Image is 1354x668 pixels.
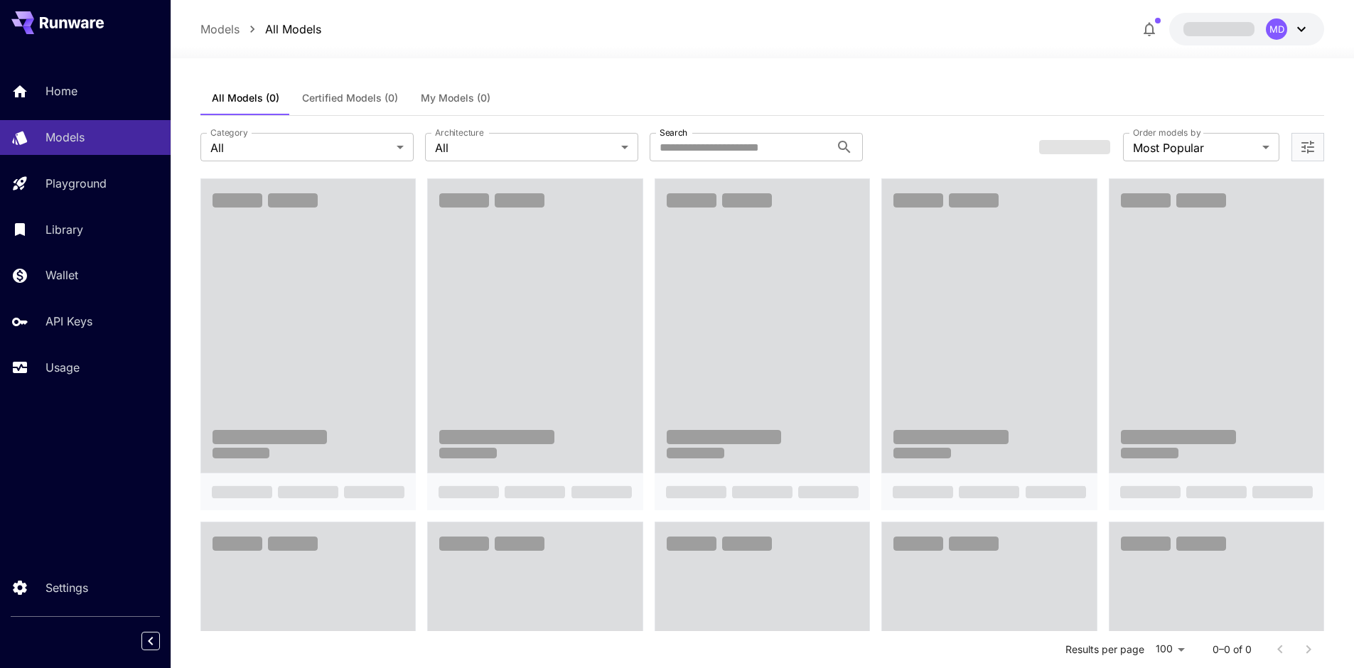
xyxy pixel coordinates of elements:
label: Search [660,126,687,139]
a: All Models [265,21,321,38]
button: Collapse sidebar [141,632,160,650]
div: MD [1266,18,1287,40]
div: 100 [1150,639,1190,659]
button: Open more filters [1299,139,1316,156]
a: Models [200,21,240,38]
p: Settings [45,579,88,596]
button: MD [1169,13,1324,45]
p: Wallet [45,266,78,284]
p: API Keys [45,313,92,330]
label: Order models by [1133,126,1200,139]
span: Certified Models (0) [302,92,398,104]
span: Most Popular [1133,139,1257,156]
p: Library [45,221,83,238]
p: Results per page [1065,642,1144,657]
div: Collapse sidebar [152,628,171,654]
label: Category [210,126,248,139]
p: Playground [45,175,107,192]
p: 0–0 of 0 [1213,642,1252,657]
p: Models [45,129,85,146]
label: Architecture [435,126,483,139]
p: Usage [45,359,80,376]
span: All [210,139,391,156]
p: Home [45,82,77,99]
span: All Models (0) [212,92,279,104]
span: My Models (0) [421,92,490,104]
span: All [435,139,616,156]
nav: breadcrumb [200,21,321,38]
